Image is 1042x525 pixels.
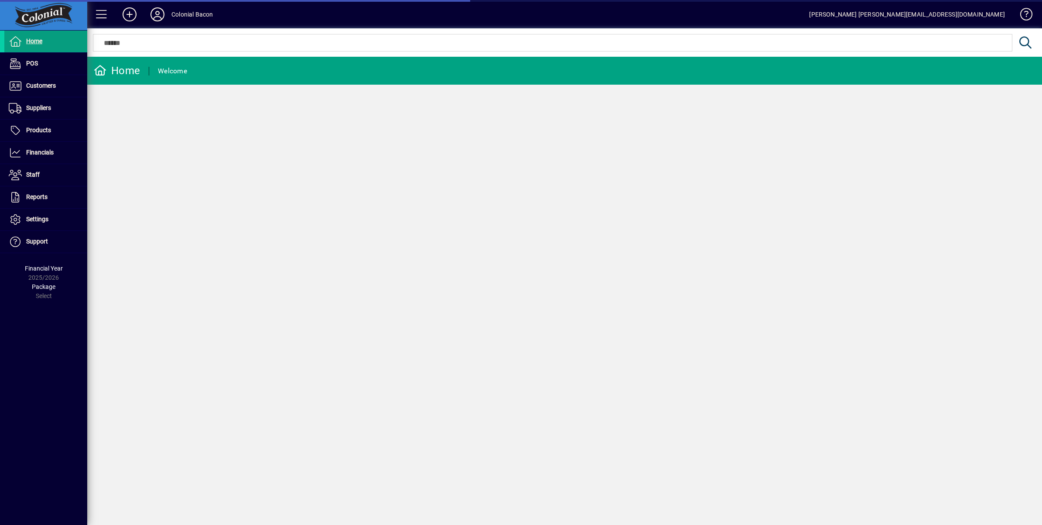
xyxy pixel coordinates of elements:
[26,82,56,89] span: Customers
[158,64,187,78] div: Welcome
[171,7,213,21] div: Colonial Bacon
[1014,2,1031,30] a: Knowledge Base
[94,64,140,78] div: Home
[4,209,87,230] a: Settings
[116,7,143,22] button: Add
[26,60,38,67] span: POS
[809,7,1005,21] div: [PERSON_NAME] [PERSON_NAME][EMAIL_ADDRESS][DOMAIN_NAME]
[4,186,87,208] a: Reports
[26,216,48,223] span: Settings
[26,104,51,111] span: Suppliers
[26,127,51,134] span: Products
[26,171,40,178] span: Staff
[4,231,87,253] a: Support
[4,97,87,119] a: Suppliers
[26,238,48,245] span: Support
[4,142,87,164] a: Financials
[32,283,55,290] span: Package
[4,164,87,186] a: Staff
[26,38,42,45] span: Home
[4,53,87,75] a: POS
[143,7,171,22] button: Profile
[4,75,87,97] a: Customers
[4,120,87,141] a: Products
[26,149,54,156] span: Financials
[26,193,48,200] span: Reports
[25,265,63,272] span: Financial Year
